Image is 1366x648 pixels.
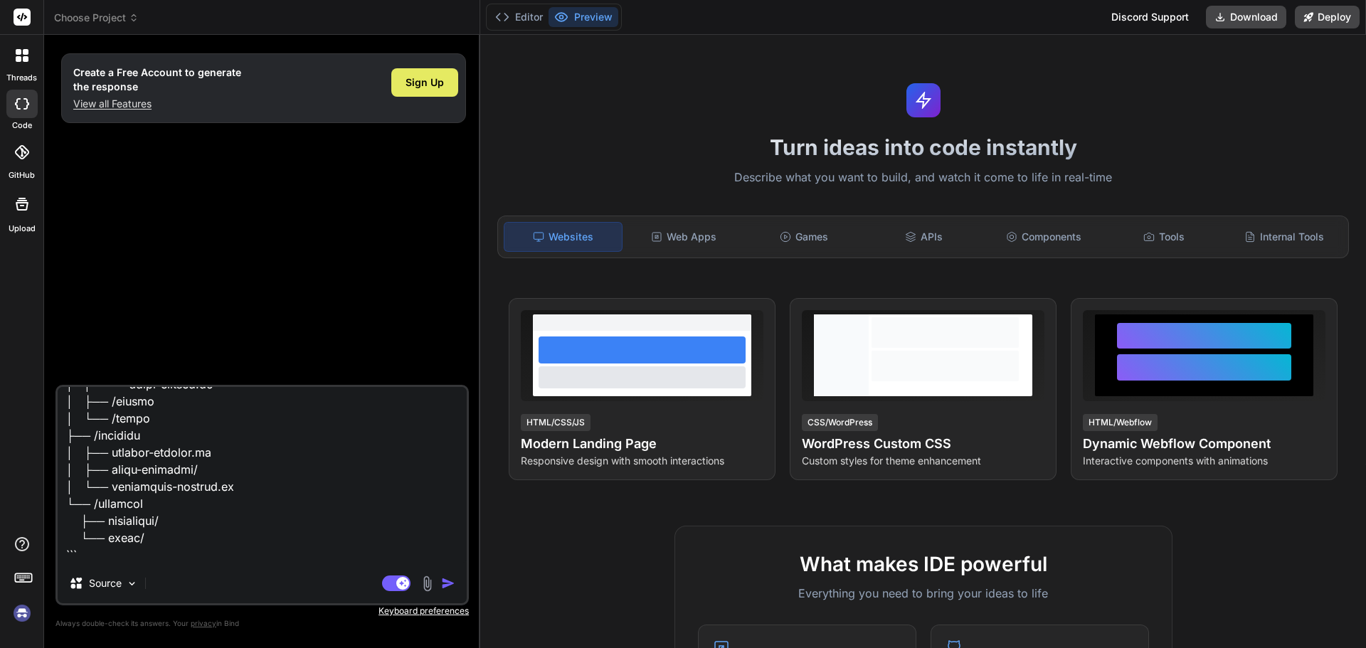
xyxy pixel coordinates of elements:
h1: Turn ideas into code instantly [489,134,1357,160]
span: Choose Project [54,11,139,25]
div: Websites [504,222,623,252]
p: Keyboard preferences [55,605,469,617]
button: Editor [489,7,549,27]
h2: What makes IDE powerful [698,549,1149,579]
label: GitHub [9,169,35,181]
p: Responsive design with smooth interactions [521,454,763,468]
label: code [12,119,32,132]
div: Tools [1106,222,1223,252]
p: View all Features [73,97,241,111]
h4: Modern Landing Page [521,434,763,454]
span: Sign Up [406,75,444,90]
label: Upload [9,223,36,235]
div: Games [746,222,863,252]
p: Describe what you want to build, and watch it come to life in real-time [489,169,1357,187]
h4: WordPress Custom CSS [802,434,1044,454]
div: APIs [865,222,983,252]
div: Discord Support [1103,6,1197,28]
div: CSS/WordPress [802,414,878,431]
h1: Create a Free Account to generate the response [73,65,241,94]
span: privacy [191,619,216,627]
div: Web Apps [625,222,743,252]
button: Deploy [1295,6,1360,28]
p: Everything you need to bring your ideas to life [698,585,1149,602]
button: Download [1206,6,1286,28]
p: Always double-check its answers. Your in Bind [55,617,469,630]
img: Pick Models [126,578,138,590]
img: attachment [419,575,435,592]
p: Interactive components with animations [1083,454,1325,468]
label: threads [6,72,37,84]
p: Custom styles for theme enhancement [802,454,1044,468]
div: Internal Tools [1225,222,1343,252]
div: HTML/Webflow [1083,414,1158,431]
button: Preview [549,7,618,27]
textarea: Lorem Ipsum Dolorsit - Ametcons Adipi Elitse doe Temp.inc Utlabor Etdolore Magna a enimadminimve ... [58,387,467,563]
div: HTML/CSS/JS [521,414,591,431]
img: icon [441,576,455,590]
img: signin [10,601,34,625]
div: Components [985,222,1103,252]
p: Source [89,576,122,590]
h4: Dynamic Webflow Component [1083,434,1325,454]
